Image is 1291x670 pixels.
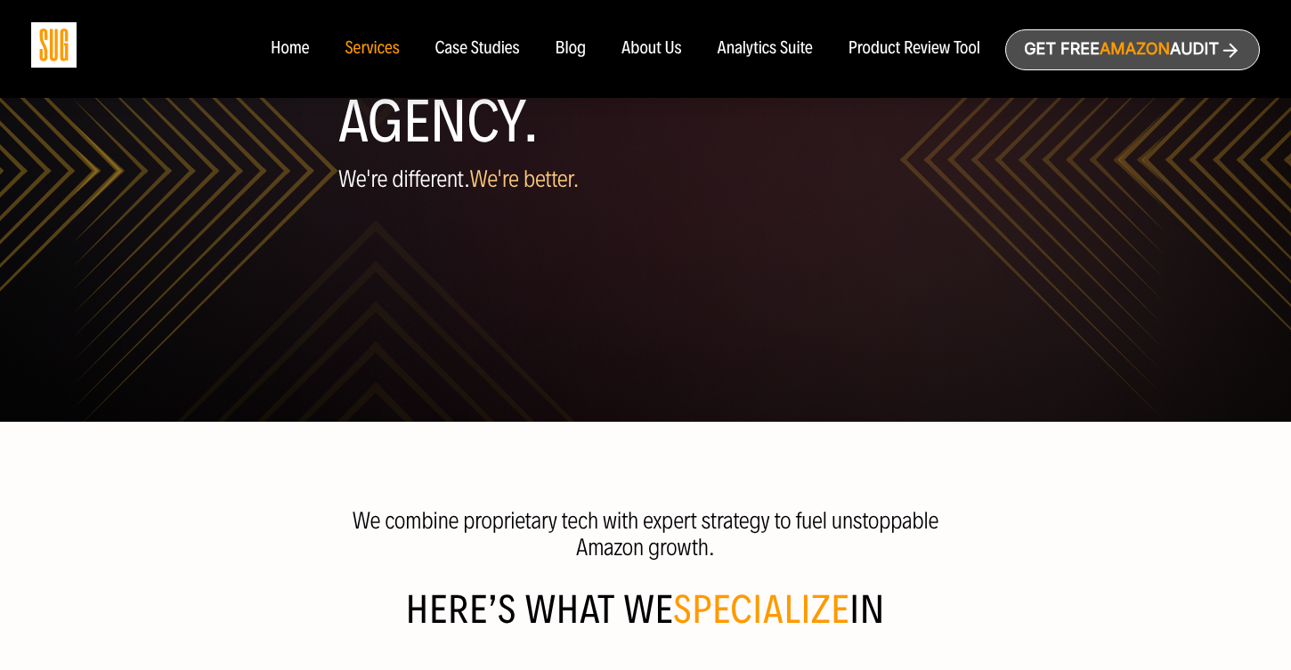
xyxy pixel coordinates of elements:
span: specialize [673,586,849,634]
a: Analytics Suite [718,39,813,59]
h2: Here’s what We in [31,593,1260,650]
p: We combine proprietary tech with expert strategy to fuel unstoppable Amazon growth. [352,507,939,561]
img: Sug [31,22,77,68]
a: Product Review Tool [848,39,980,59]
a: Home [271,39,309,59]
a: Services [345,39,399,59]
a: Blog [556,39,587,59]
p: We're different. [338,166,953,192]
span: Amazon [1100,40,1170,59]
a: About Us [621,39,682,59]
span: We're better. [469,165,579,193]
a: Case Studies [435,39,520,59]
a: Get freeAmazonAudit [1005,29,1260,70]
